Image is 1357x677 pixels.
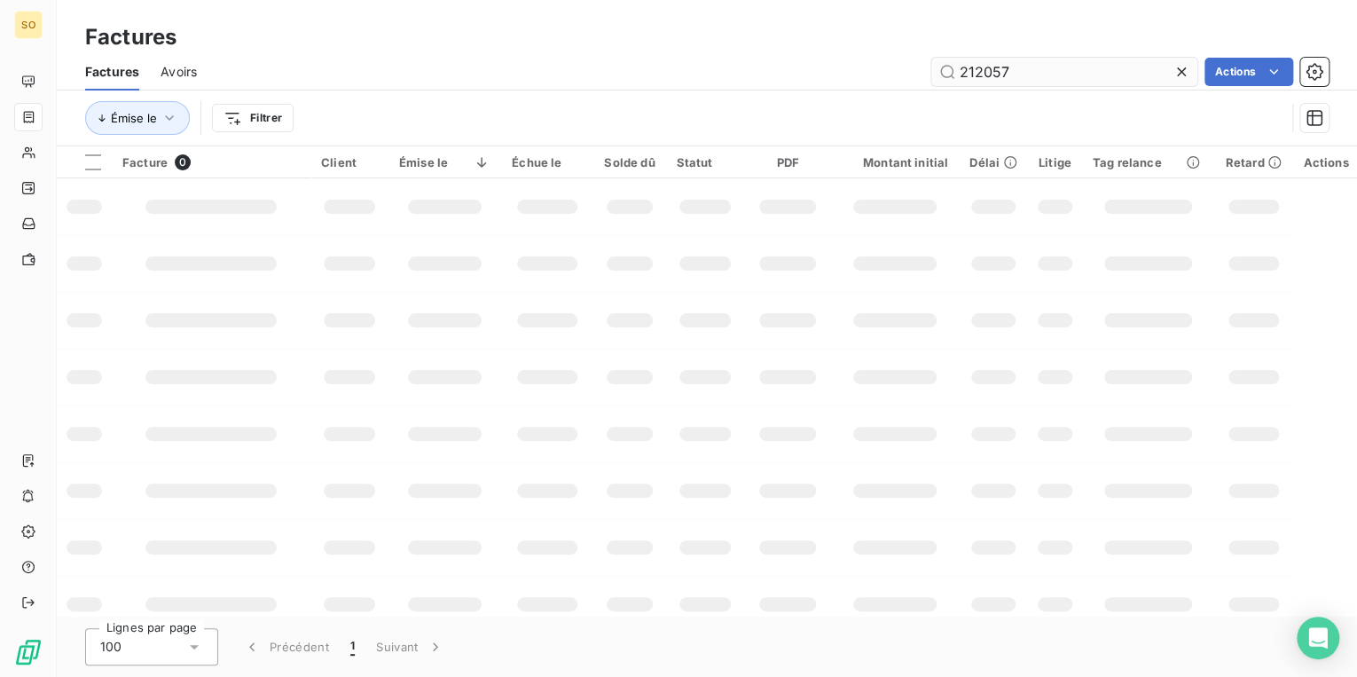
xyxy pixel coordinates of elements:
div: PDF [755,155,820,169]
img: Logo LeanPay [14,638,43,666]
span: 0 [175,154,191,170]
span: Factures [85,63,139,81]
button: Émise le [85,101,190,135]
div: Statut [677,155,734,169]
div: SO [14,11,43,39]
div: Montant initial [842,155,948,169]
div: Solde dû [604,155,655,169]
input: Rechercher [931,58,1197,86]
button: Précédent [232,628,340,665]
div: Émise le [399,155,490,169]
span: Avoirs [161,63,197,81]
button: Filtrer [212,104,294,132]
span: 100 [100,638,122,656]
div: Open Intercom Messenger [1297,617,1339,659]
span: 1 [350,638,355,656]
div: Actions [1303,155,1348,169]
div: Délai [969,155,1017,169]
div: Tag relance [1093,155,1204,169]
button: Suivant [365,628,455,665]
h3: Factures [85,21,176,53]
div: Client [321,155,378,169]
span: Émise le [111,111,157,125]
button: Actions [1204,58,1293,86]
button: 1 [340,628,365,665]
div: Retard [1225,155,1282,169]
span: Facture [122,155,168,169]
div: Échue le [512,155,583,169]
div: Litige [1039,155,1071,169]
